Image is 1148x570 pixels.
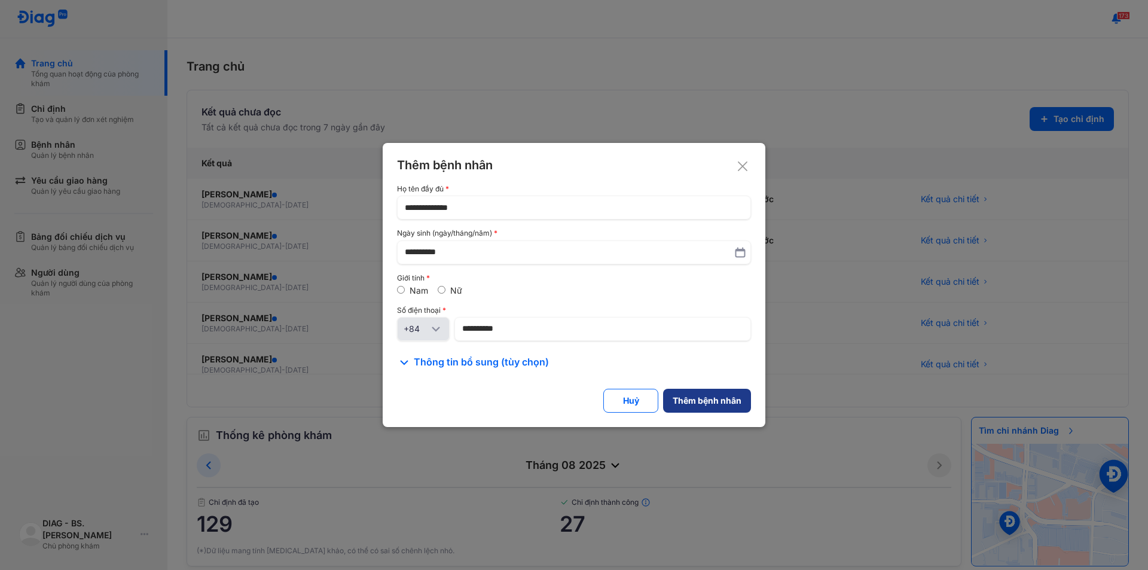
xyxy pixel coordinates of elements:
button: Huỷ [603,389,658,413]
div: +84 [404,323,429,335]
button: Thêm bệnh nhân [663,389,751,413]
div: Thêm bệnh nhân [397,157,751,173]
div: Thêm bệnh nhân [673,395,741,407]
div: Số điện thoại [397,306,751,315]
label: Nữ [450,285,462,295]
label: Nam [410,285,428,295]
div: Giới tính [397,274,751,282]
div: Họ tên đầy đủ [397,185,751,193]
span: Thông tin bổ sung (tùy chọn) [414,355,549,370]
div: Ngày sinh (ngày/tháng/năm) [397,229,751,237]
